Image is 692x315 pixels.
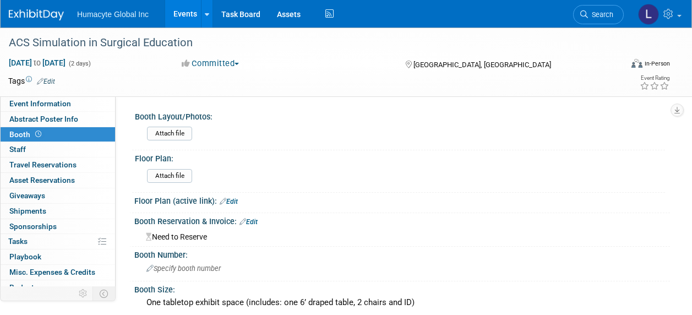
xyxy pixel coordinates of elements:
[143,229,662,242] div: Need to Reserve
[220,198,238,205] a: Edit
[135,108,665,122] div: Booth Layout/Photos:
[77,10,149,19] span: Humacyte Global Inc
[573,5,624,24] a: Search
[1,219,115,234] a: Sponsorships
[239,218,258,226] a: Edit
[1,112,115,127] a: Abstract Poster Info
[9,222,57,231] span: Sponsorships
[644,59,670,68] div: In-Person
[1,173,115,188] a: Asset Reservations
[638,4,659,25] img: Linda Hamilton
[1,188,115,203] a: Giveaways
[134,193,670,207] div: Floor Plan (active link):
[1,157,115,172] a: Travel Reservations
[9,115,78,123] span: Abstract Poster Info
[1,142,115,157] a: Staff
[8,58,66,68] span: [DATE] [DATE]
[640,75,669,81] div: Event Rating
[146,264,221,273] span: Specify booth number
[8,237,28,246] span: Tasks
[631,59,642,68] img: Format-Inperson.png
[5,33,613,53] div: ACS Simulation in Surgical Education
[93,286,116,301] td: Toggle Event Tabs
[588,10,613,19] span: Search
[143,294,662,311] div: One tabletop exhibit space (includes: one 6’ draped table, 2 chairs and ID)
[1,204,115,219] a: Shipments
[1,265,115,280] a: Misc. Expenses & Credits
[9,130,43,139] span: Booth
[68,60,91,67] span: (2 days)
[134,247,670,260] div: Booth Number:
[9,283,34,292] span: Budget
[1,234,115,249] a: Tasks
[134,281,670,295] div: Booth Size:
[134,213,670,227] div: Booth Reservation & Invoice:
[574,57,670,74] div: Event Format
[135,150,665,164] div: Floor Plan:
[9,160,77,169] span: Travel Reservations
[9,99,71,108] span: Event Information
[33,130,43,138] span: Booth not reserved yet
[37,78,55,85] a: Edit
[9,9,64,20] img: ExhibitDay
[32,58,42,67] span: to
[9,191,45,200] span: Giveaways
[9,252,41,261] span: Playbook
[178,58,243,69] button: Committed
[9,207,46,215] span: Shipments
[1,280,115,295] a: Budget
[9,145,26,154] span: Staff
[413,61,551,69] span: [GEOGRAPHIC_DATA], [GEOGRAPHIC_DATA]
[9,176,75,184] span: Asset Reservations
[8,75,55,86] td: Tags
[1,249,115,264] a: Playbook
[9,268,95,276] span: Misc. Expenses & Credits
[74,286,93,301] td: Personalize Event Tab Strip
[1,127,115,142] a: Booth
[1,96,115,111] a: Event Information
